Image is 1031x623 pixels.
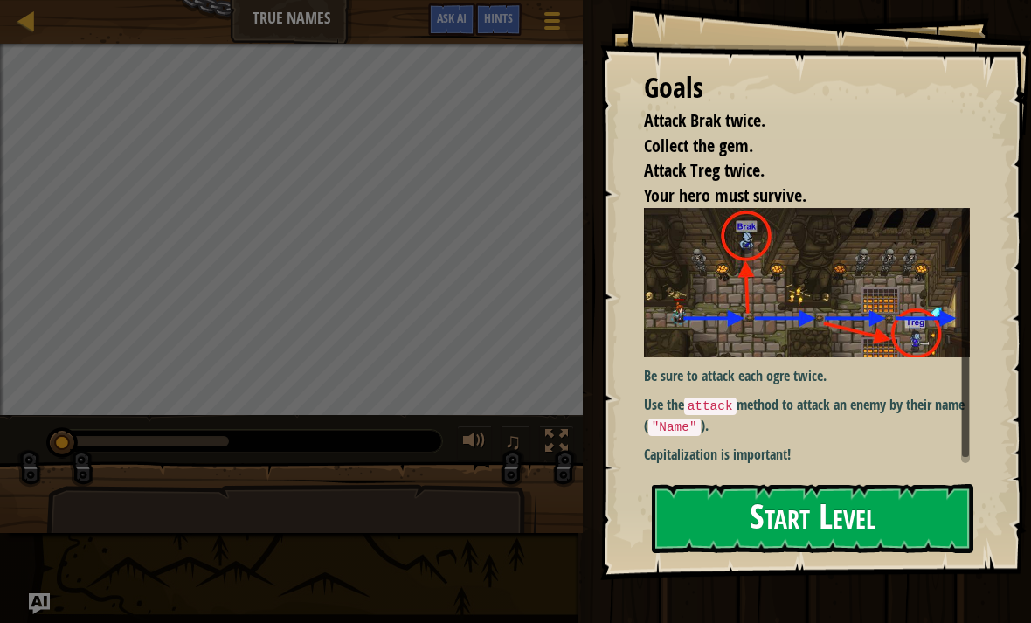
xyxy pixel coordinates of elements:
[622,158,965,183] li: Attack Treg twice.
[504,428,522,454] span: ♫
[622,183,965,209] li: Your hero must survive.
[484,10,513,26] span: Hints
[539,426,574,461] button: Toggle fullscreen
[648,419,701,436] code: "Name"
[501,426,530,461] button: ♫
[29,593,50,614] button: Ask AI
[428,3,475,36] button: Ask AI
[644,208,970,357] img: True names
[644,158,765,182] span: Attack Treg twice.
[437,10,467,26] span: Ask AI
[644,183,806,207] span: Your hero must survive.
[684,398,737,415] code: attack
[530,3,574,45] button: Show game menu
[644,68,970,108] div: Goals
[644,366,970,386] p: Be sure to attack each ogre twice.
[644,395,970,436] p: Use the method to attack an enemy by their name ( ).
[652,484,973,553] button: Start Level
[622,108,965,134] li: Attack Brak twice.
[644,108,765,132] span: Attack Brak twice.
[644,445,970,465] p: Capitalization is important!
[622,134,965,159] li: Collect the gem.
[457,426,492,461] button: Adjust volume
[644,134,753,157] span: Collect the gem.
